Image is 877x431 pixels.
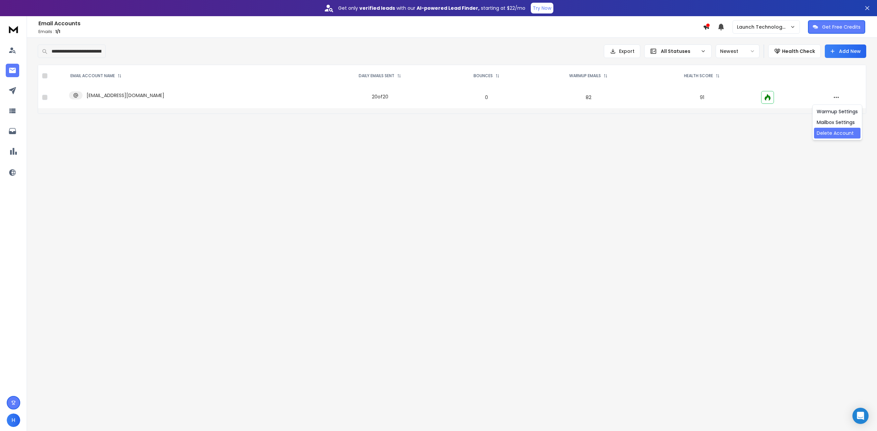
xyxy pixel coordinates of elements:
p: Get only with our starting at $22/mo [338,5,525,11]
div: Mailbox Settings [814,117,860,128]
p: Launch Technology Group [737,24,790,30]
p: Health Check [782,48,815,55]
p: Try Now [533,5,551,11]
td: 91 [647,87,757,108]
h1: Email Accounts [38,20,703,28]
button: Export [604,44,640,58]
div: EMAIL ACCOUNT NAME [70,73,122,79]
img: logo [7,23,20,35]
strong: AI-powered Lead Finder, [417,5,480,11]
p: 0 [447,94,526,101]
p: HEALTH SCORE [684,73,713,79]
strong: verified leads [359,5,395,11]
span: 1 / 1 [55,29,60,34]
p: BOUNCES [474,73,493,79]
p: All Statuses [661,48,698,55]
div: Open Intercom Messenger [852,408,869,424]
p: Get Free Credits [822,24,860,30]
button: Add New [825,44,866,58]
button: Newest [716,44,759,58]
div: Warmup Settings [814,106,860,117]
span: H [7,413,20,427]
div: Delete Account [814,128,860,138]
p: WARMUP EMAILS [569,73,601,79]
div: 20 of 20 [372,93,388,100]
p: Emails : [38,29,703,34]
td: 82 [530,87,647,108]
p: DAILY EMAILS SENT [359,73,394,79]
p: [EMAIL_ADDRESS][DOMAIN_NAME] [87,92,164,99]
